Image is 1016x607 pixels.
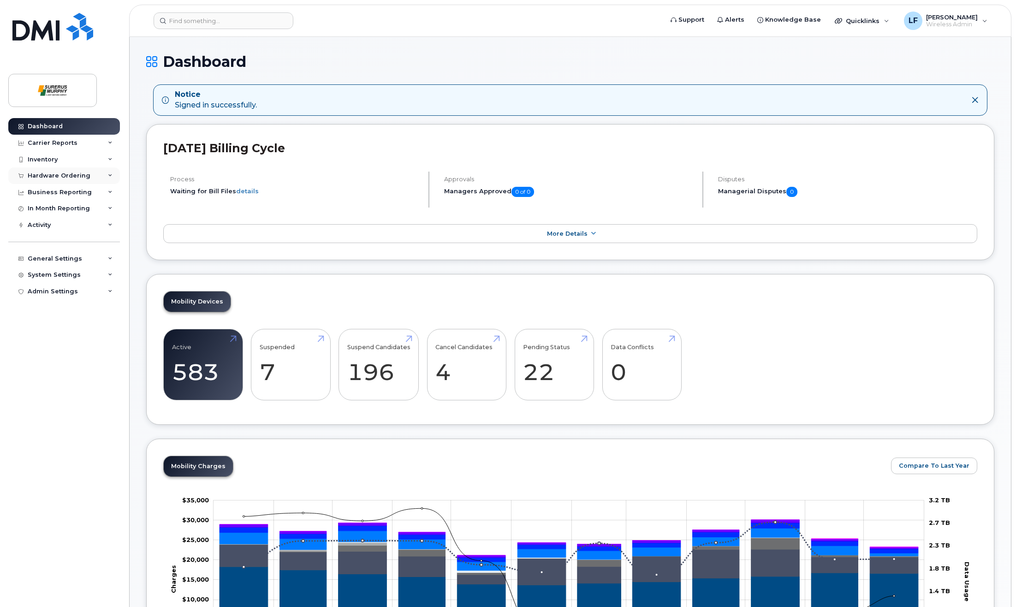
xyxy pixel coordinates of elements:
tspan: 3.2 TB [929,496,950,504]
tspan: 1.8 TB [929,565,950,572]
tspan: $30,000 [182,516,209,524]
h5: Managers Approved [444,187,695,197]
tspan: Data Usage [963,562,971,601]
span: 0 [786,187,797,197]
button: Compare To Last Year [891,458,977,474]
tspan: 1.4 TB [929,587,950,595]
span: Compare To Last Year [899,461,969,470]
g: $0 [182,576,209,583]
a: Suspended 7 [260,334,322,395]
tspan: Charges [170,565,177,593]
span: More Details [547,230,588,237]
a: Suspend Candidates 196 [347,334,410,395]
span: 0 of 0 [511,187,534,197]
a: Cancel Candidates 4 [435,334,498,395]
tspan: $35,000 [182,496,209,504]
g: Roaming [220,545,918,585]
tspan: $25,000 [182,536,209,543]
tspan: $20,000 [182,556,209,563]
tspan: 2.7 TB [929,519,950,526]
a: Data Conflicts 0 [611,334,673,395]
h4: Approvals [444,176,695,183]
g: $0 [182,556,209,563]
h1: Dashboard [146,54,994,70]
h4: Disputes [718,176,977,183]
tspan: $10,000 [182,596,209,603]
a: details [236,187,259,195]
li: Waiting for Bill Files [170,187,421,196]
div: Signed in successfully. [175,89,257,111]
h4: Process [170,176,421,183]
strong: Notice [175,89,257,100]
a: Active 583 [172,334,234,395]
h2: [DATE] Billing Cycle [163,141,977,155]
g: $0 [182,496,209,504]
g: Data [220,538,918,575]
a: Mobility Devices [164,292,231,312]
g: $0 [182,516,209,524]
tspan: $15,000 [182,576,209,583]
a: Pending Status 22 [523,334,585,395]
g: $0 [182,596,209,603]
h5: Managerial Disputes [718,187,977,197]
a: Mobility Charges [164,456,233,476]
tspan: 2.3 TB [929,542,950,549]
g: $0 [182,536,209,543]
